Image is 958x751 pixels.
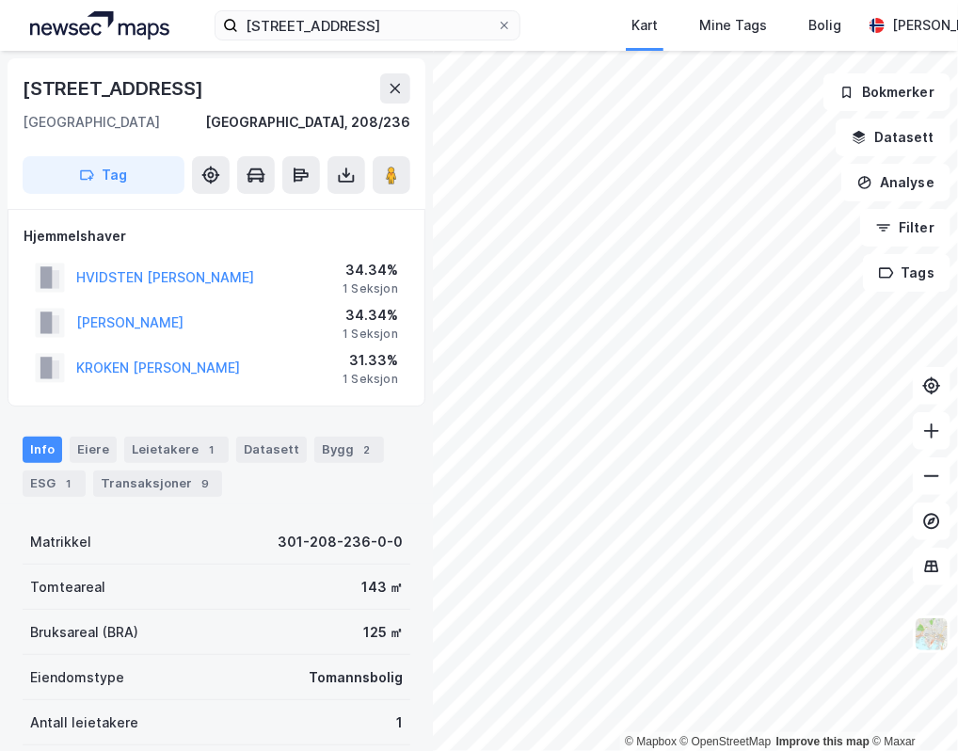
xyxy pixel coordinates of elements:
[860,209,950,247] button: Filter
[631,14,658,37] div: Kart
[23,156,184,194] button: Tag
[70,437,117,463] div: Eiere
[30,531,91,553] div: Matrikkel
[361,576,403,599] div: 143 ㎡
[836,119,950,156] button: Datasett
[343,281,398,296] div: 1 Seksjon
[776,735,870,748] a: Improve this map
[59,474,78,493] div: 1
[823,73,950,111] button: Bokmerker
[358,440,376,459] div: 2
[93,471,222,497] div: Transaksjoner
[202,440,221,459] div: 1
[841,164,950,201] button: Analyse
[343,259,398,281] div: 34.34%
[680,735,772,748] a: OpenStreetMap
[196,474,215,493] div: 9
[864,661,958,751] div: Kontrollprogram for chat
[396,711,403,734] div: 1
[864,661,958,751] iframe: Chat Widget
[278,531,403,553] div: 301-208-236-0-0
[205,111,410,134] div: [GEOGRAPHIC_DATA], 208/236
[23,437,62,463] div: Info
[238,11,497,40] input: Søk på adresse, matrikkel, gårdeiere, leietakere eller personer
[23,73,207,104] div: [STREET_ADDRESS]
[343,304,398,327] div: 34.34%
[699,14,767,37] div: Mine Tags
[30,11,169,40] img: logo.a4113a55bc3d86da70a041830d287a7e.svg
[236,437,307,463] div: Datasett
[914,616,950,652] img: Z
[24,225,409,248] div: Hjemmelshaver
[30,666,124,689] div: Eiendomstype
[314,437,384,463] div: Bygg
[30,711,138,734] div: Antall leietakere
[343,327,398,342] div: 1 Seksjon
[30,576,105,599] div: Tomteareal
[343,372,398,387] div: 1 Seksjon
[23,111,160,134] div: [GEOGRAPHIC_DATA]
[30,621,138,644] div: Bruksareal (BRA)
[23,471,86,497] div: ESG
[309,666,403,689] div: Tomannsbolig
[363,621,403,644] div: 125 ㎡
[343,349,398,372] div: 31.33%
[863,254,950,292] button: Tags
[625,735,677,748] a: Mapbox
[124,437,229,463] div: Leietakere
[808,14,841,37] div: Bolig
